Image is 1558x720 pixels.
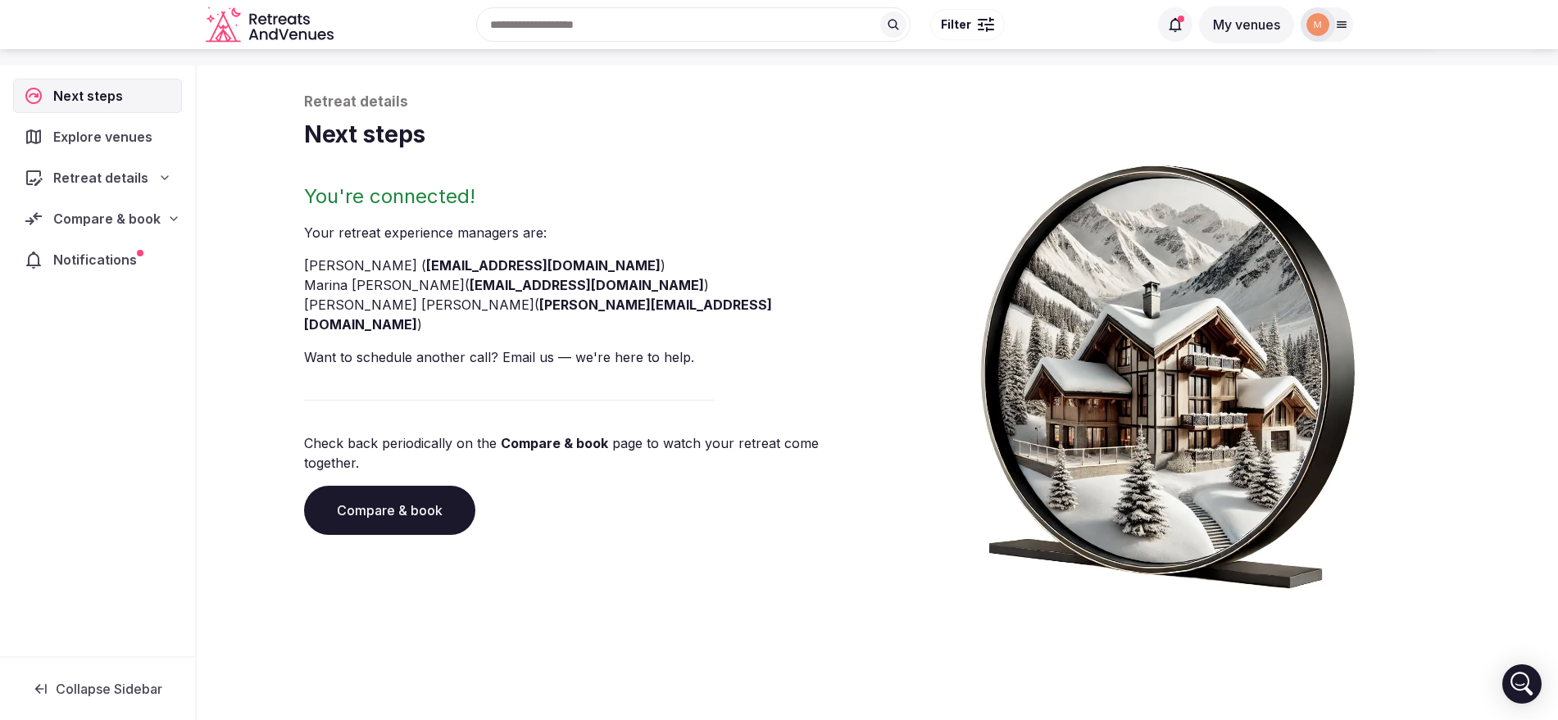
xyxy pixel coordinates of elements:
[1199,6,1294,43] button: My venues
[13,671,182,707] button: Collapse Sidebar
[304,256,871,275] li: [PERSON_NAME] ( )
[950,151,1386,589] img: Winter chalet retreat in picture frame
[206,7,337,43] a: Visit the homepage
[1199,16,1294,33] a: My venues
[13,120,182,154] a: Explore venues
[501,435,608,451] a: Compare & book
[56,681,162,697] span: Collapse Sidebar
[304,183,871,210] h2: You're connected!
[304,347,871,367] p: Want to schedule another call? Email us — we're here to help.
[53,209,161,229] span: Compare & book
[304,297,772,333] a: [PERSON_NAME][EMAIL_ADDRESS][DOMAIN_NAME]
[1502,664,1542,704] div: Open Intercom Messenger
[426,257,661,274] a: [EMAIL_ADDRESS][DOMAIN_NAME]
[470,277,704,293] a: [EMAIL_ADDRESS][DOMAIN_NAME]
[13,242,182,277] a: Notifications
[13,79,182,113] a: Next steps
[53,127,159,147] span: Explore venues
[53,168,148,188] span: Retreat details
[53,86,129,106] span: Next steps
[1306,13,1329,36] img: marina
[304,433,871,473] p: Check back periodically on the page to watch your retreat come together.
[304,275,871,295] li: Marina [PERSON_NAME] ( )
[941,16,971,33] span: Filter
[206,7,337,43] svg: Retreats and Venues company logo
[930,9,1005,40] button: Filter
[304,223,871,242] p: Your retreat experience manager s are :
[53,250,143,269] span: Notifications
[304,119,1451,151] h1: Next steps
[304,486,475,535] a: Compare & book
[304,295,871,334] li: [PERSON_NAME] [PERSON_NAME] ( )
[304,93,1451,112] p: Retreat details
